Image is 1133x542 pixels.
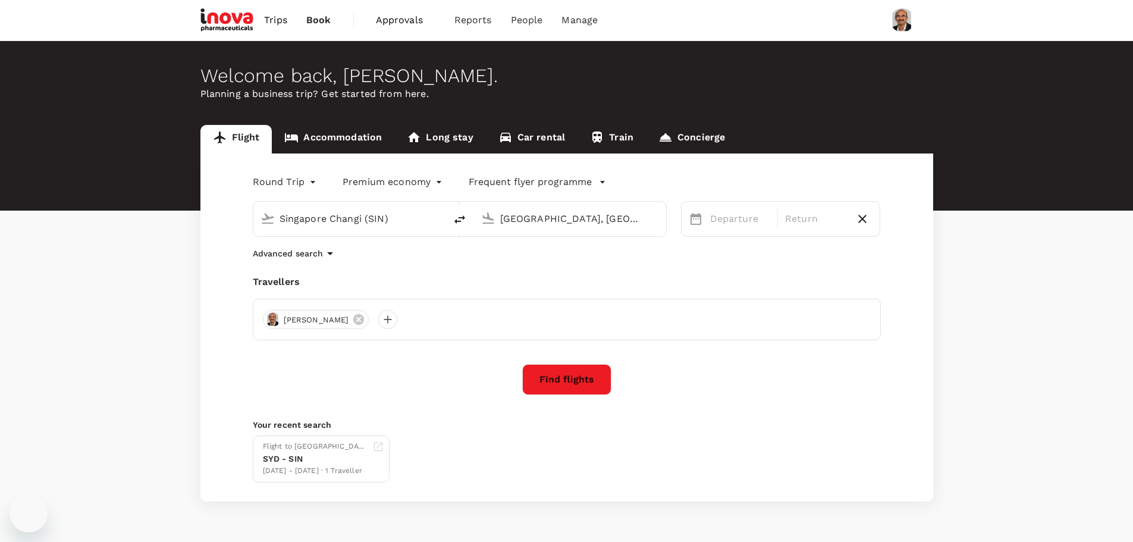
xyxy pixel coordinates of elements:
div: SYD - SIN [263,453,368,465]
p: Your recent search [253,419,881,431]
div: Round Trip [253,173,319,192]
span: Manage [561,13,598,27]
div: Travellers [253,275,881,289]
div: [PERSON_NAME] [263,310,369,329]
div: Premium economy [343,173,445,192]
a: Concierge [646,125,737,153]
button: Frequent flyer programme [469,175,606,189]
span: [PERSON_NAME] [277,314,356,326]
span: Reports [454,13,492,27]
span: People [511,13,543,27]
button: Open [658,217,660,220]
input: Going to [500,209,641,228]
a: Train [578,125,646,153]
p: Departure [710,212,770,226]
img: Balasubramanya Balasubramanya [890,8,914,32]
img: avatar-684f8186645b8.png [266,312,280,327]
a: Car rental [486,125,578,153]
div: Welcome back , [PERSON_NAME] . [200,65,933,87]
div: [DATE] - [DATE] · 1 Traveller [263,465,368,477]
a: Flight [200,125,272,153]
p: Frequent flyer programme [469,175,592,189]
input: Depart from [280,209,420,228]
span: Trips [264,13,287,27]
button: delete [445,205,474,234]
span: Approvals [376,13,435,27]
p: Planning a business trip? Get started from here. [200,87,933,101]
p: Return [785,212,845,226]
a: Accommodation [272,125,394,153]
div: Flight to [GEOGRAPHIC_DATA] [263,441,368,453]
p: Advanced search [253,247,323,259]
a: Long stay [394,125,485,153]
img: iNova Pharmaceuticals [200,7,255,33]
span: Book [306,13,331,27]
button: Open [437,217,440,220]
iframe: Button to launch messaging window [10,494,48,532]
button: Find flights [522,364,611,395]
button: Advanced search [253,246,337,261]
